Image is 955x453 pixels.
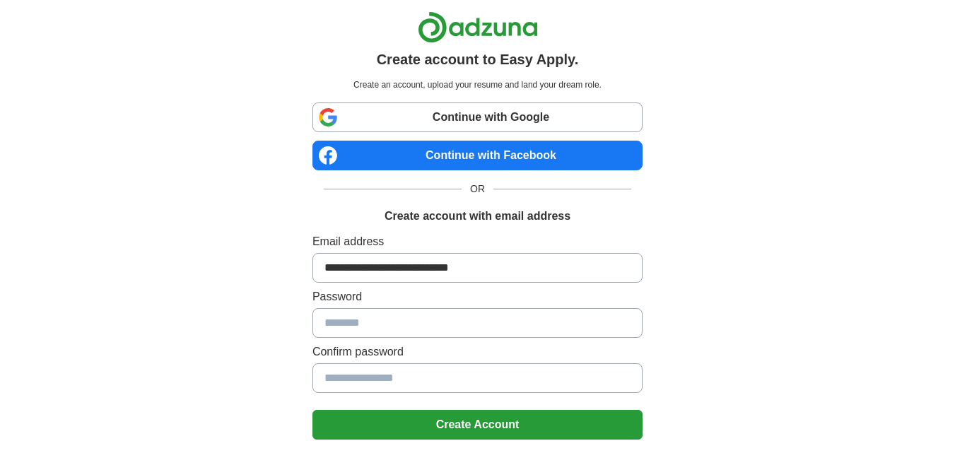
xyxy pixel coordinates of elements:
a: Continue with Google [312,102,643,132]
label: Password [312,288,643,305]
span: OR [462,182,493,196]
img: Adzuna logo [418,11,538,43]
h1: Create account with email address [385,208,570,225]
label: Confirm password [312,343,643,360]
p: Create an account, upload your resume and land your dream role. [315,78,640,91]
button: Create Account [312,410,643,440]
label: Email address [312,233,643,250]
h1: Create account to Easy Apply. [377,49,579,70]
a: Continue with Facebook [312,141,643,170]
